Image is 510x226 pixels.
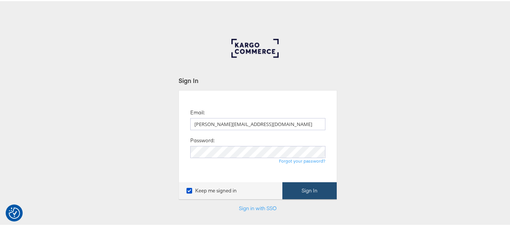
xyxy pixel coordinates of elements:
[186,186,237,193] label: Keep me signed in
[190,117,325,129] input: Email
[282,181,337,198] button: Sign In
[239,204,277,211] a: Sign in with SSO
[179,75,337,84] div: Sign In
[279,157,325,163] a: Forgot your password?
[190,136,214,143] label: Password:
[9,206,20,218] button: Consent Preferences
[9,206,20,218] img: Revisit consent button
[190,108,205,115] label: Email:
